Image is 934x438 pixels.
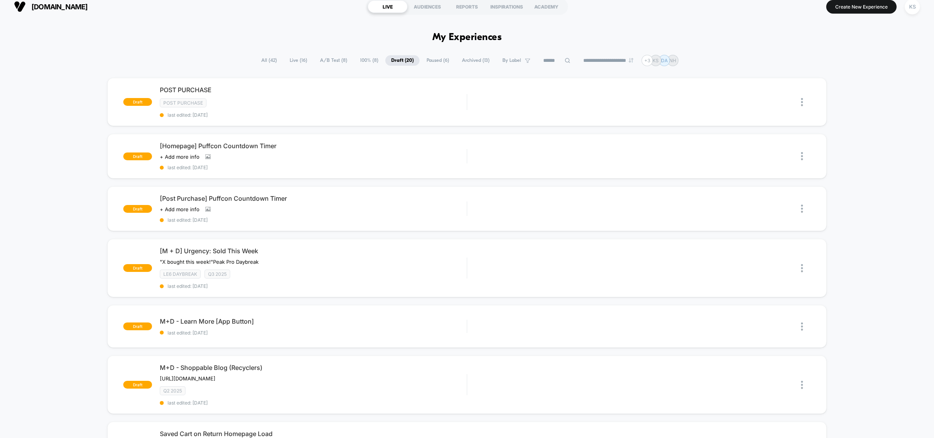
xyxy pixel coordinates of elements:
[284,55,313,66] span: Live ( 16 )
[160,247,467,255] span: [M + D] Urgency: Sold This Week
[123,152,152,160] span: draft
[160,86,467,94] span: POST PURCHASE
[456,55,495,66] span: Archived ( 13 )
[123,264,152,272] span: draft
[160,142,467,150] span: [Homepage] Puffcon Countdown Timer
[160,98,206,107] span: Post Purchase
[160,386,185,395] span: Q2 2025
[160,206,199,212] span: + Add more info
[160,364,467,371] span: M+D - Shoppable Blog (Recyclers)
[123,381,152,389] span: draft
[123,98,152,106] span: draft
[801,98,803,106] img: close
[408,0,447,13] div: AUDIENCES
[160,430,467,438] span: Saved Cart on Return Homepage Load
[801,205,803,213] img: close
[801,322,803,331] img: close
[160,270,201,279] span: LE6 Daybreak
[160,154,199,160] span: + Add more info
[670,58,677,63] p: NH
[653,58,659,63] p: KS
[160,375,215,382] span: [URL][DOMAIN_NAME]
[160,283,467,289] span: last edited: [DATE]
[661,58,668,63] p: DA
[160,259,259,265] span: "X bought this week!"Peak Pro Daybreak
[160,194,467,202] span: [Post Purchase] Puffcon Countdown Timer
[14,1,26,12] img: Visually logo
[526,0,566,13] div: ACADEMY
[31,3,88,11] span: [DOMAIN_NAME]
[642,55,653,66] div: + 3
[502,58,521,63] span: By Label
[801,381,803,389] img: close
[160,112,467,118] span: last edited: [DATE]
[160,330,467,336] span: last edited: [DATE]
[354,55,384,66] span: 100% ( 8 )
[255,55,283,66] span: All ( 42 )
[314,55,353,66] span: A/B Test ( 8 )
[421,55,455,66] span: Paused ( 6 )
[801,264,803,272] img: close
[160,317,467,325] span: M+D - Learn More [App Button]
[801,152,803,160] img: close
[160,217,467,223] span: last edited: [DATE]
[12,0,90,13] button: [DOMAIN_NAME]
[160,165,467,170] span: last edited: [DATE]
[160,400,467,406] span: last edited: [DATE]
[447,0,487,13] div: REPORTS
[123,322,152,330] span: draft
[487,0,526,13] div: INSPIRATIONS
[123,205,152,213] span: draft
[629,58,633,63] img: end
[385,55,420,66] span: Draft ( 20 )
[432,32,502,43] h1: My Experiences
[205,270,230,279] span: Q3 2025
[368,0,408,13] div: LIVE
